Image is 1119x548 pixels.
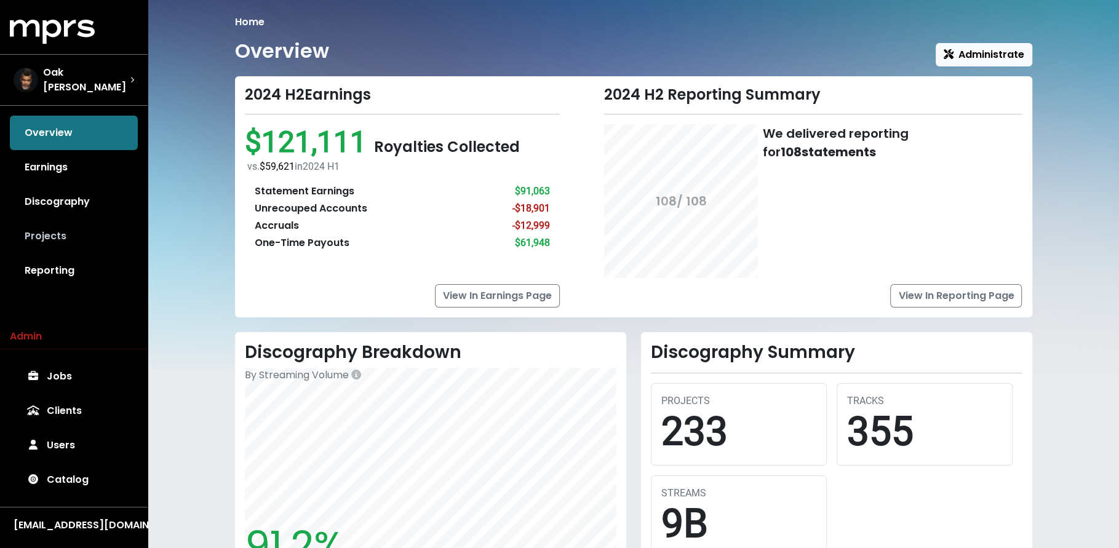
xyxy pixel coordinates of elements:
nav: breadcrumb [235,15,1032,30]
div: We delivered reporting for [763,124,1022,161]
div: 2024 H2 Reporting Summary [604,86,1022,104]
button: Administrate [936,43,1032,66]
div: 355 [847,408,1002,456]
b: 108 statements [781,143,876,161]
div: 2024 H2 Earnings [245,86,560,104]
h2: Discography Summary [651,342,1022,363]
a: Jobs [10,359,138,394]
div: -$12,999 [512,218,550,233]
h1: Overview [235,39,329,63]
div: STREAMS [661,486,816,501]
div: $61,948 [515,236,550,250]
span: $59,621 [260,161,295,172]
div: 233 [661,408,816,456]
div: One-Time Payouts [255,236,349,250]
a: Clients [10,394,138,428]
div: Accruals [255,218,299,233]
div: TRACKS [847,394,1002,408]
span: Royalties Collected [374,137,520,157]
div: [EMAIL_ADDRESS][DOMAIN_NAME] [14,518,134,533]
a: View In Earnings Page [435,284,560,308]
a: Users [10,428,138,463]
span: $121,111 [245,124,374,159]
li: Home [235,15,265,30]
a: Reporting [10,253,138,288]
div: -$18,901 [512,201,550,216]
div: $91,063 [515,184,550,199]
a: Discography [10,185,138,219]
img: The selected account / producer [14,68,38,92]
div: 9B [661,501,816,548]
a: View In Reporting Page [890,284,1022,308]
span: Administrate [944,47,1024,62]
a: Projects [10,219,138,253]
div: Unrecouped Accounts [255,201,367,216]
div: PROJECTS [661,394,816,408]
button: [EMAIL_ADDRESS][DOMAIN_NAME] [10,517,138,533]
a: Catalog [10,463,138,497]
a: mprs logo [10,24,95,38]
a: Earnings [10,150,138,185]
span: By Streaming Volume [245,368,349,382]
div: Statement Earnings [255,184,354,199]
h2: Discography Breakdown [245,342,616,363]
div: vs. in 2024 H1 [247,159,560,174]
span: Oak [PERSON_NAME] [43,65,130,95]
